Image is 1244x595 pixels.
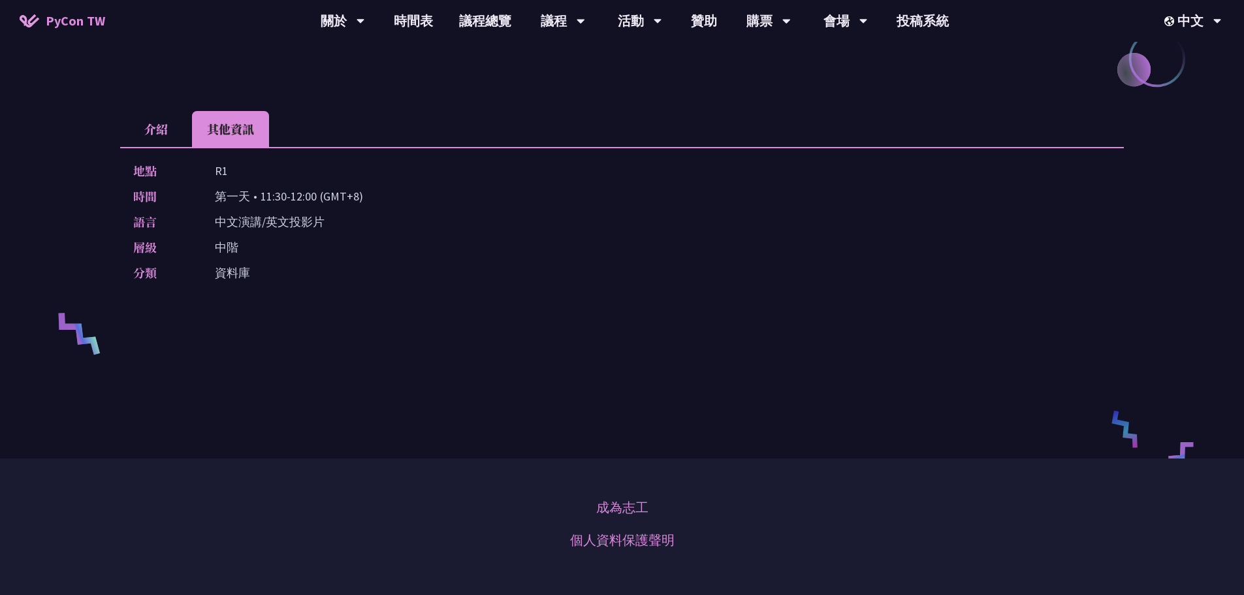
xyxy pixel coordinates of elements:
a: 成為志工 [596,498,648,517]
p: 第一天 • 11:30-12:00 (GMT+8) [215,187,363,206]
li: 其他資訊 [192,111,269,147]
p: 時間 [133,187,189,206]
p: 資料庫 [215,263,250,282]
p: 層級 [133,238,189,257]
a: PyCon TW [7,5,118,37]
p: 地點 [133,161,189,180]
p: R1 [215,161,228,180]
p: 分類 [133,263,189,282]
img: Home icon of PyCon TW 2025 [20,14,39,27]
img: Locale Icon [1164,16,1177,26]
p: 語言 [133,212,189,231]
p: 中文演講/英文投影片 [215,212,325,231]
li: 介紹 [120,111,192,147]
span: PyCon TW [46,11,105,31]
a: 個人資料保護聲明 [570,530,675,550]
p: 中階 [215,238,238,257]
